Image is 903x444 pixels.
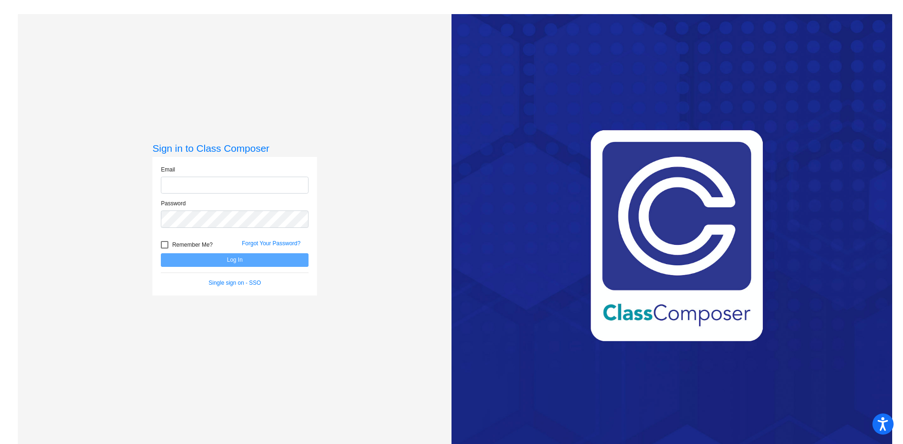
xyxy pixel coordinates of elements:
h3: Sign in to Class Composer [152,142,317,154]
label: Email [161,165,175,174]
a: Single sign on - SSO [209,280,261,286]
label: Password [161,199,186,208]
span: Remember Me? [172,239,213,250]
a: Forgot Your Password? [242,240,301,247]
button: Log In [161,253,309,267]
